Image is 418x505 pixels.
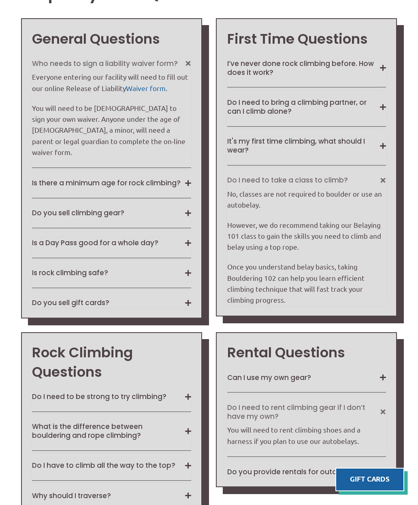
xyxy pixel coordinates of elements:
p: No, classes are not required to boulder or use an autobelay. [227,188,386,210]
p: You will need to be [DEMOGRAPHIC_DATA] to sign your own waiver. Anyone under the age of [DEMOGRAP... [32,102,191,157]
h3: Rental Questions [227,343,386,363]
div: You will need to rent climbing shoes and a harness if you plan to use our autobelays. [227,424,386,446]
p: However, we do recommend taking our Belaying 101 class to gain the skills you need to climb and b... [227,219,386,252]
h3: General Questions [32,30,191,49]
h3: First Time Questions [227,30,386,49]
a: Waiver form [126,84,166,92]
p: Everyone entering our facility will need to fill out our online Release of Liability . [32,71,191,93]
p: Once you understand belay basics, taking Bouldering 102 can help you learn efficient climbing tec... [227,261,386,305]
h3: Rock Climbing Questions [32,343,191,382]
